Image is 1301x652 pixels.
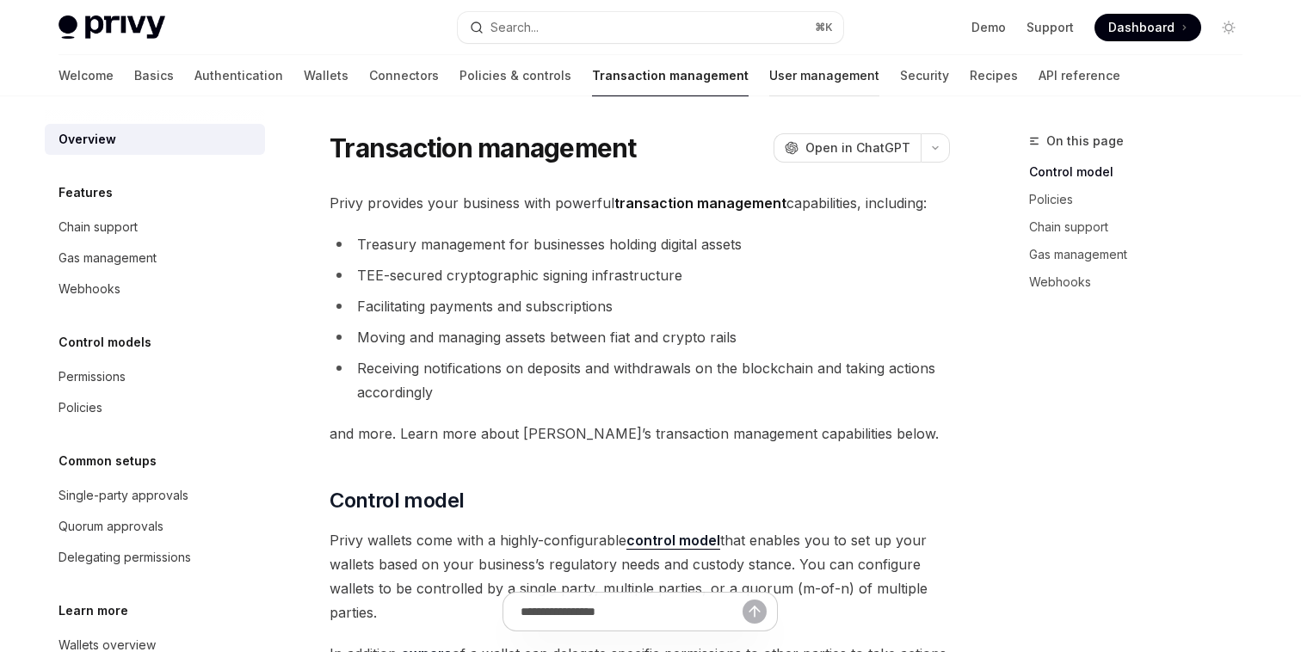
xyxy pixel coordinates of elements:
div: Single-party approvals [59,485,188,506]
div: Quorum approvals [59,516,163,537]
li: Moving and managing assets between fiat and crypto rails [330,325,950,349]
h5: Learn more [59,600,128,621]
a: Chain support [45,212,265,243]
a: Policies [45,392,265,423]
a: Connectors [369,55,439,96]
a: Security [900,55,949,96]
a: Authentication [194,55,283,96]
li: Facilitating payments and subscriptions [330,294,950,318]
a: Recipes [970,55,1018,96]
a: Demo [971,19,1006,36]
span: Privy wallets come with a highly-configurable that enables you to set up your wallets based on yo... [330,528,950,624]
span: Control model [330,487,464,514]
div: Policies [59,397,102,418]
a: Transaction management [592,55,749,96]
img: light logo [59,15,165,40]
div: Overview [59,129,116,150]
h1: Transaction management [330,132,637,163]
a: Webhooks [45,274,265,304]
button: Toggle dark mode [1215,14,1242,41]
li: Treasury management for businesses holding digital assets [330,232,950,256]
strong: transaction management [614,194,786,212]
a: Support [1027,19,1074,36]
div: Delegating permissions [59,547,191,568]
a: Dashboard [1094,14,1201,41]
a: Webhooks [1029,268,1256,296]
span: ⌘ K [815,21,833,34]
li: TEE-secured cryptographic signing infrastructure [330,263,950,287]
span: On this page [1046,131,1124,151]
a: User management [769,55,879,96]
a: API reference [1039,55,1120,96]
div: Chain support [59,217,138,237]
button: Open in ChatGPT [774,133,921,163]
a: Gas management [1029,241,1256,268]
a: Permissions [45,361,265,392]
input: Ask a question... [521,593,743,630]
a: Single-party approvals [45,480,265,511]
a: Welcome [59,55,114,96]
strong: control model [626,532,720,549]
a: Control model [1029,158,1256,186]
a: Overview [45,124,265,155]
button: Search...⌘K [458,12,843,43]
span: Privy provides your business with powerful capabilities, including: [330,191,950,215]
span: Dashboard [1108,19,1175,36]
span: Open in ChatGPT [805,139,910,157]
a: Wallets [304,55,348,96]
a: Delegating permissions [45,542,265,573]
div: Gas management [59,248,157,268]
button: Send message [743,600,767,624]
a: Policies & controls [459,55,571,96]
a: Policies [1029,186,1256,213]
a: control model [626,532,720,550]
h5: Common setups [59,451,157,471]
a: Quorum approvals [45,511,265,542]
a: Chain support [1029,213,1256,241]
div: Webhooks [59,279,120,299]
div: Search... [490,17,539,38]
span: and more. Learn more about [PERSON_NAME]’s transaction management capabilities below. [330,421,950,446]
a: Gas management [45,243,265,274]
h5: Features [59,182,113,203]
h5: Control models [59,332,151,353]
a: Basics [134,55,174,96]
li: Receiving notifications on deposits and withdrawals on the blockchain and taking actions accordingly [330,356,950,404]
div: Permissions [59,366,126,387]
